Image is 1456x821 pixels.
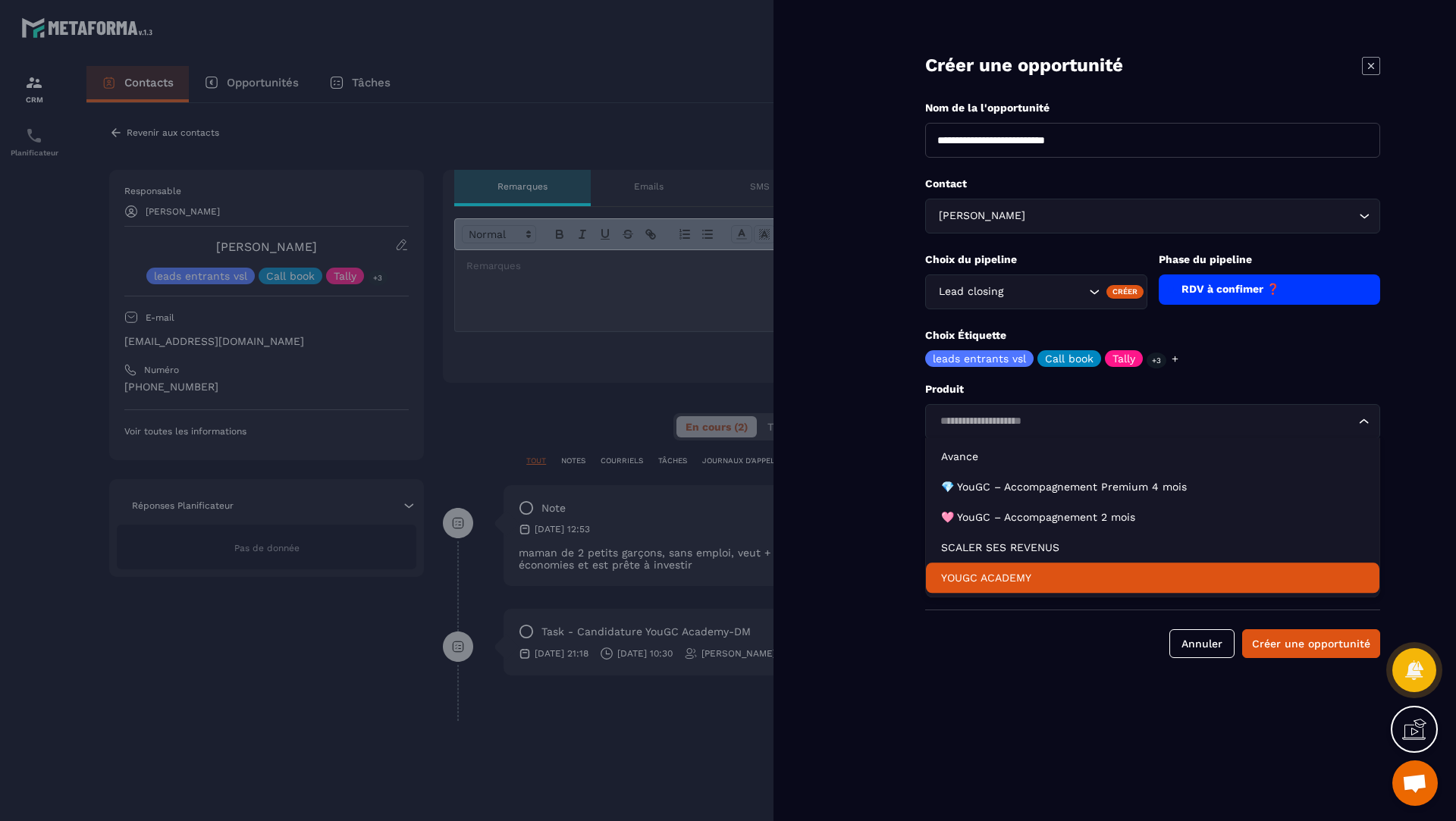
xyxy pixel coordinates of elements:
p: SCALER SES REVENUS [941,540,1364,555]
p: leads entrants vsl [933,353,1026,364]
p: Avance [941,449,1364,464]
span: [PERSON_NAME] [935,208,1028,224]
span: Lead closing [935,284,1006,300]
input: Search for option [1006,284,1085,300]
button: Créer une opportunité [1242,629,1380,658]
p: Choix Étiquette [925,328,1380,343]
p: +3 [1147,353,1166,368]
p: Produit [925,382,1380,396]
p: Contact [925,177,1380,191]
p: Call book [1045,353,1094,364]
p: YOUGC ACADEMY [941,570,1364,585]
p: 💎 YouGC – Accompagnement Premium 4 mois [941,479,1364,494]
p: Tally [1112,353,1135,364]
p: Choix du pipeline [925,252,1147,267]
div: Search for option [925,274,1147,309]
input: Search for option [935,413,1355,430]
div: Search for option [925,199,1380,233]
div: Créer [1106,285,1144,299]
p: Nom de la l'opportunité [925,101,1380,115]
div: Ouvrir le chat [1392,760,1438,806]
input: Search for option [1028,208,1355,224]
div: Search for option [925,404,1380,439]
button: Annuler [1169,629,1235,658]
p: Phase du pipeline [1159,252,1381,267]
p: 🩷 YouGC – Accompagnement 2 mois [941,509,1364,525]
